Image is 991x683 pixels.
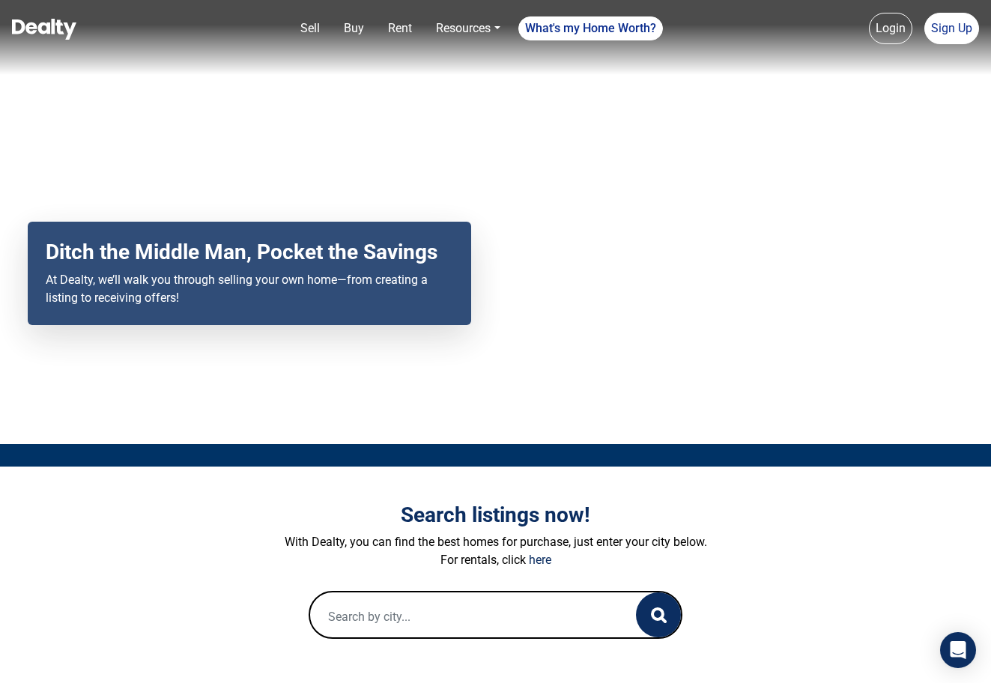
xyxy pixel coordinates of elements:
[46,240,453,265] h2: Ditch the Middle Man, Pocket the Savings
[80,533,912,551] p: With Dealty, you can find the best homes for purchase, just enter your city below.
[924,13,979,44] a: Sign Up
[310,592,607,640] input: Search by city...
[80,503,912,528] h3: Search listings now!
[430,13,506,43] a: Resources
[338,13,370,43] a: Buy
[12,19,76,40] img: Dealty - Buy, Sell & Rent Homes
[869,13,912,44] a: Login
[518,16,663,40] a: What's my Home Worth?
[940,632,976,668] div: Open Intercom Messenger
[529,553,551,567] a: here
[294,13,326,43] a: Sell
[7,638,52,683] iframe: BigID CMP Widget
[382,13,418,43] a: Rent
[46,271,453,307] p: At Dealty, we’ll walk you through selling your own home—from creating a listing to receiving offers!
[80,551,912,569] p: For rentals, click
